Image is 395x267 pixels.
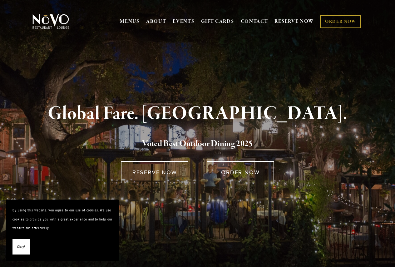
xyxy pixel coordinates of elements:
[12,206,112,233] p: By using this website, you agree to our use of cookies. We use cookies to provide you with a grea...
[120,18,140,25] a: MENUS
[173,18,194,25] a: EVENTS
[201,16,234,27] a: GIFT CARDS
[142,138,249,150] a: Voted Best Outdoor Dining 202
[274,16,314,27] a: RESERVE NOW
[121,161,188,183] a: RESERVE NOW
[207,161,274,183] a: ORDER NOW
[146,18,166,25] a: ABOUT
[48,102,347,126] strong: Global Fare. [GEOGRAPHIC_DATA].
[31,14,70,29] img: Novo Restaurant &amp; Lounge
[6,200,119,261] section: Cookie banner
[41,137,354,151] h2: 5
[12,239,30,255] button: Okay!
[17,242,25,251] span: Okay!
[241,16,268,27] a: CONTACT
[320,15,361,28] a: ORDER NOW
